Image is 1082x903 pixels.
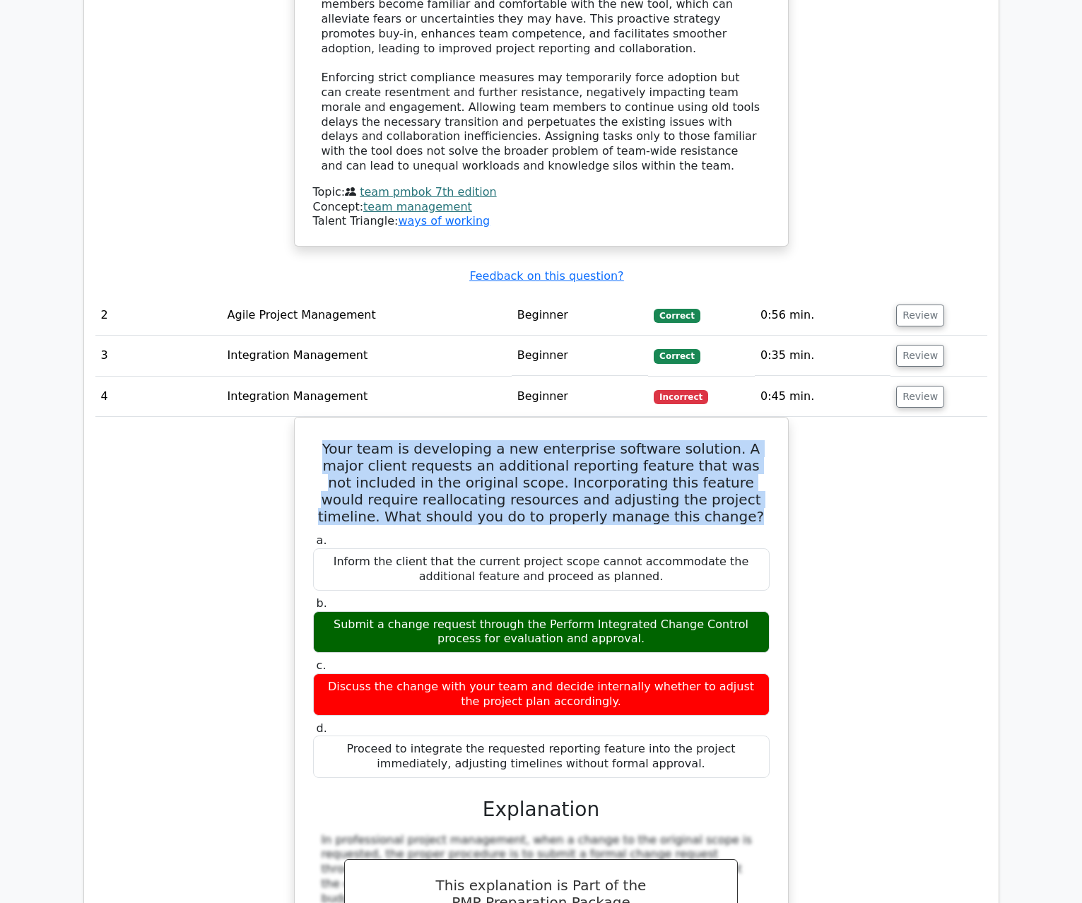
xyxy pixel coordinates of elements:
[896,345,944,367] button: Review
[317,533,327,547] span: a.
[222,336,512,376] td: Integration Management
[755,295,890,336] td: 0:56 min.
[313,673,770,716] div: Discuss the change with your team and decide internally whether to adjust the project plan accord...
[322,798,761,822] h3: Explanation
[313,548,770,591] div: Inform the client that the current project scope cannot accommodate the additional feature and pr...
[313,200,770,215] div: Concept:
[654,349,700,363] span: Correct
[896,305,944,326] button: Review
[512,336,649,376] td: Beginner
[469,269,623,283] a: Feedback on this question?
[312,440,771,525] h5: Your team is developing a new enterprise software solution. A major client requests an additional...
[512,295,649,336] td: Beginner
[398,214,490,228] a: ways of working
[317,596,327,610] span: b.
[95,377,222,417] td: 4
[313,185,770,200] div: Topic:
[95,336,222,376] td: 3
[360,185,496,199] a: team pmbok 7th edition
[654,390,708,404] span: Incorrect
[755,377,890,417] td: 0:45 min.
[317,659,327,672] span: c.
[95,295,222,336] td: 2
[755,336,890,376] td: 0:35 min.
[317,721,327,735] span: d.
[313,185,770,229] div: Talent Triangle:
[313,611,770,654] div: Submit a change request through the Perform Integrated Change Control process for evaluation and ...
[363,200,472,213] a: team management
[222,377,512,417] td: Integration Management
[896,386,944,408] button: Review
[222,295,512,336] td: Agile Project Management
[512,377,649,417] td: Beginner
[654,309,700,323] span: Correct
[313,736,770,778] div: Proceed to integrate the requested reporting feature into the project immediately, adjusting time...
